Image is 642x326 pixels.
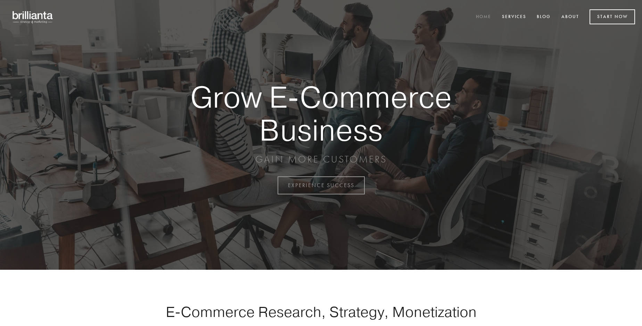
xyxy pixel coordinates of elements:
p: GAIN MORE CUSTOMERS [166,153,476,166]
a: About [557,11,584,23]
a: Start Now [590,9,635,24]
a: Home [471,11,496,23]
strong: Grow E-Commerce Business [166,81,476,146]
img: brillianta - research, strategy, marketing [7,7,59,27]
a: Services [497,11,531,23]
a: Blog [532,11,555,23]
a: EXPERIENCE SUCCESS [278,176,365,194]
h1: E-Commerce Research, Strategy, Monetization [144,303,498,320]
